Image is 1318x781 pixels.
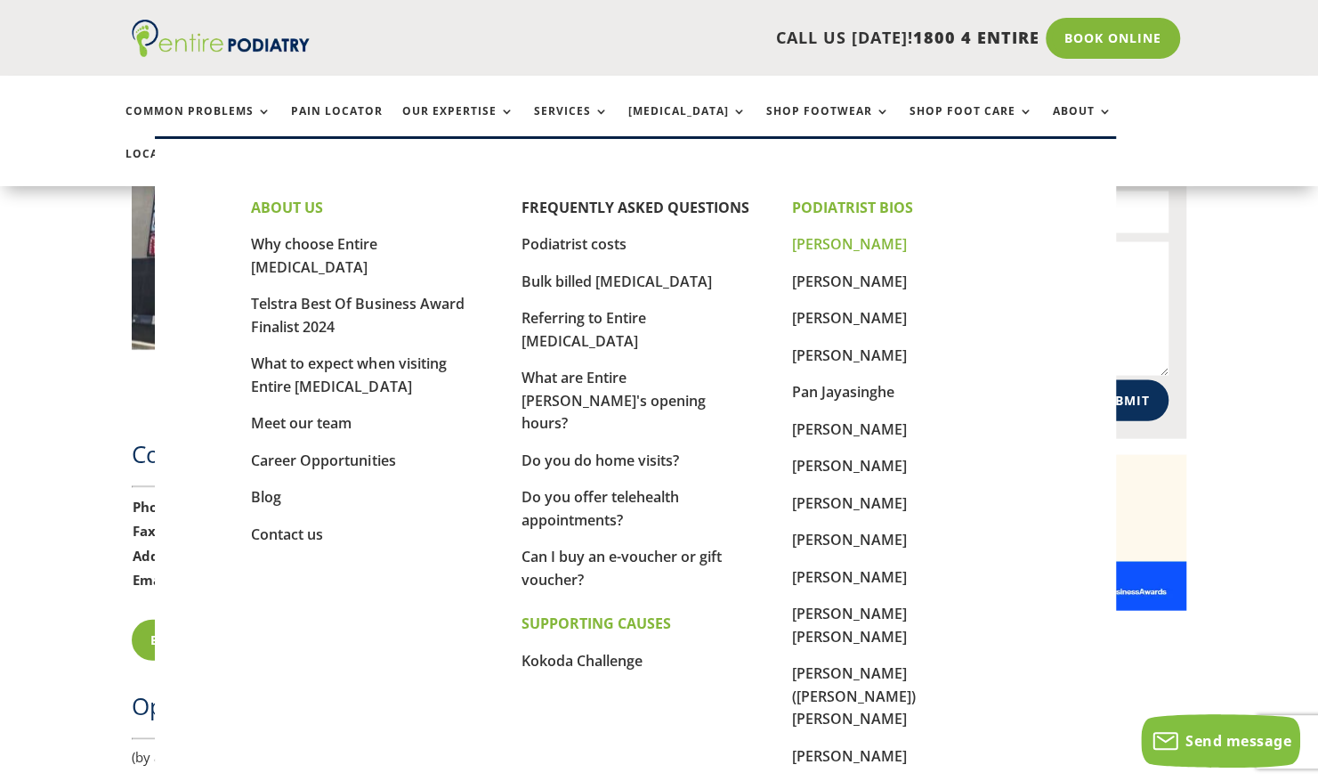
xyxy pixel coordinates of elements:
[792,272,907,291] a: [PERSON_NAME]
[522,272,712,291] a: Bulk billed [MEDICAL_DATA]
[132,690,824,731] h2: Opening hours
[132,620,266,661] a: Book Online
[133,547,186,565] strong: Address
[792,308,907,328] a: [PERSON_NAME]
[1078,380,1168,421] button: Submit
[522,308,646,351] a: Referring to Entire [MEDICAL_DATA]
[792,530,907,549] a: [PERSON_NAME]
[133,522,156,540] strong: Fax
[792,567,907,587] a: [PERSON_NAME]
[522,547,722,590] a: Can I buy an e-voucher or gift voucher?
[132,746,824,769] div: (by appointment only)
[132,126,449,351] img: View of entrance to parking at rear of Entire Podiatry Brisbane
[522,234,627,254] a: Podiatrist costs
[251,294,464,337] a: Telstra Best Of Business Award Finalist 2024
[251,451,395,470] a: Career Opportunities
[522,198,749,217] a: FREQUENTLY ASKED QUESTIONS
[792,382,894,402] a: Pan Jayasinghe
[251,354,446,396] a: What to expect when visiting Entire [MEDICAL_DATA]
[792,234,907,254] a: [PERSON_NAME]
[522,614,671,633] strong: SUPPORTING CAUSES
[766,105,890,143] a: Shop Footwear
[402,105,514,143] a: Our Expertise
[133,571,170,589] strong: Email
[522,651,643,671] a: Kokoda Challenge
[132,20,310,57] img: logo (1)
[522,487,679,530] a: Do you offer telehealth appointments?
[251,487,281,507] a: Blog
[133,498,174,516] strong: Phone
[251,525,323,544] a: Contact us
[792,493,907,513] a: [PERSON_NAME]
[792,604,907,647] a: [PERSON_NAME] [PERSON_NAME]
[792,419,907,439] a: [PERSON_NAME]
[1185,731,1291,751] span: Send message
[792,746,907,766] a: [PERSON_NAME]
[125,105,271,143] a: Common Problems
[1053,105,1112,143] a: About
[251,413,352,433] a: Meet our team
[132,43,310,61] a: Entire Podiatry
[376,27,1039,50] p: CALL US [DATE]!
[792,198,913,217] strong: PODIATRIST BIOS
[251,234,377,277] a: Why choose Entire [MEDICAL_DATA]
[910,105,1033,143] a: Shop Foot Care
[522,451,679,470] a: Do you do home visits?
[291,105,383,143] a: Pain Locator
[1141,714,1300,768] button: Send message
[251,198,323,217] strong: ABOUT US
[913,27,1039,48] span: 1800 4 ENTIRE
[792,456,907,476] a: [PERSON_NAME]
[534,105,609,143] a: Services
[792,663,916,728] a: [PERSON_NAME] ([PERSON_NAME]) [PERSON_NAME]
[522,368,706,433] a: What are Entire [PERSON_NAME]'s opening hours?
[792,346,907,365] a: [PERSON_NAME]
[628,105,747,143] a: [MEDICAL_DATA]
[132,438,824,479] h2: Contact details
[1046,18,1180,59] a: Book Online
[125,148,214,186] a: Locations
